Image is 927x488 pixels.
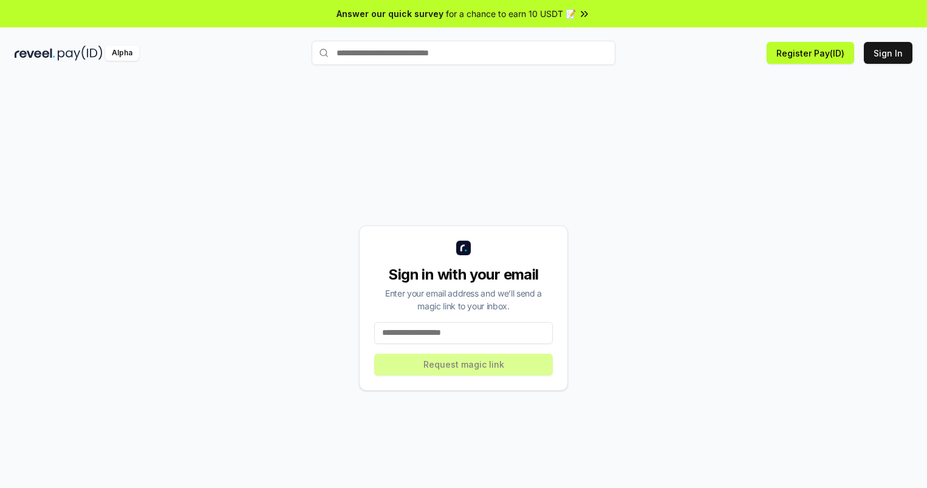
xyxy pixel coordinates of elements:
span: Answer our quick survey [337,7,443,20]
img: reveel_dark [15,46,55,61]
div: Sign in with your email [374,265,553,284]
button: Sign In [864,42,912,64]
div: Enter your email address and we’ll send a magic link to your inbox. [374,287,553,312]
div: Alpha [105,46,139,61]
img: logo_small [456,241,471,255]
img: pay_id [58,46,103,61]
span: for a chance to earn 10 USDT 📝 [446,7,576,20]
button: Register Pay(ID) [767,42,854,64]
